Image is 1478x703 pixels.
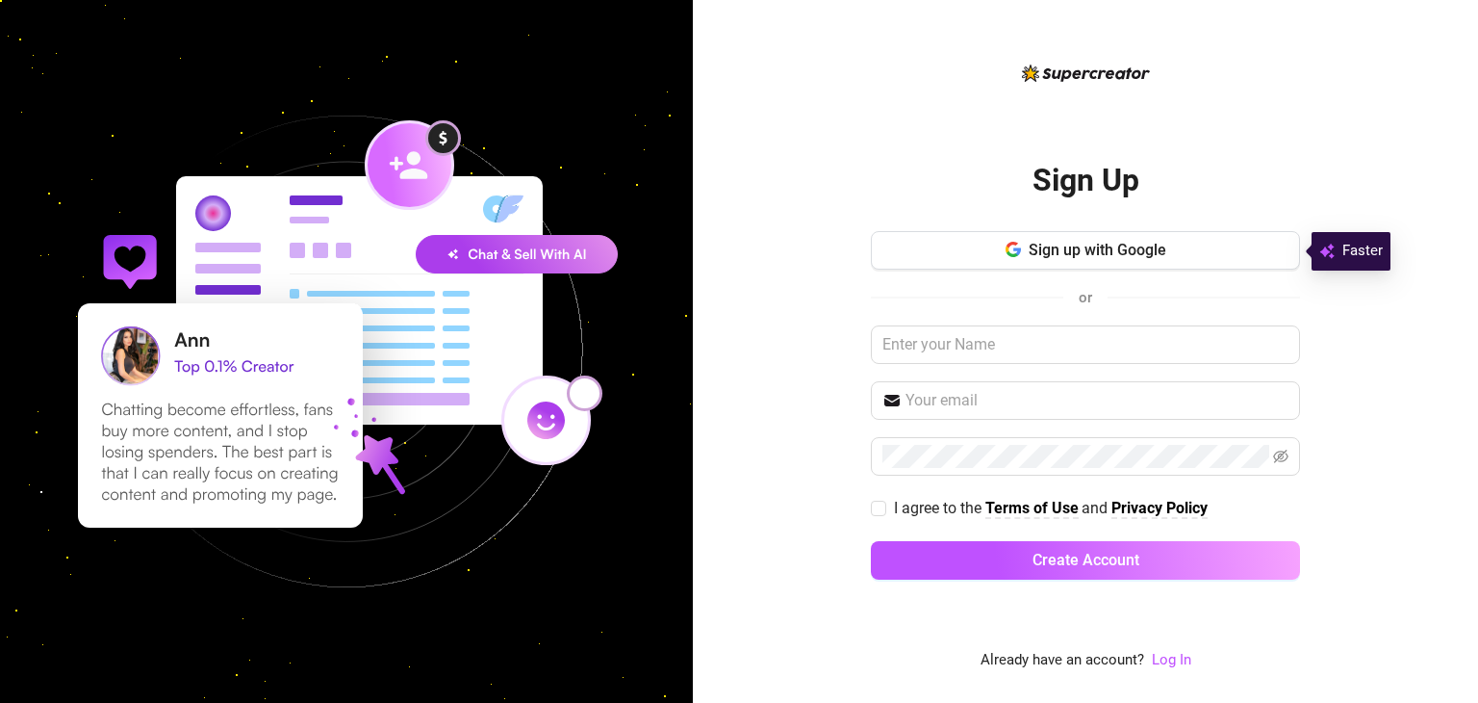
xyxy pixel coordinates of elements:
input: Enter your Name [871,325,1300,364]
strong: Privacy Policy [1111,499,1208,517]
h2: Sign Up [1032,161,1139,200]
a: Terms of Use [985,499,1079,519]
img: svg%3e [1319,240,1335,263]
span: Faster [1342,240,1383,263]
a: Privacy Policy [1111,499,1208,519]
img: signup-background-D0MIrEPF.svg [13,18,679,685]
span: Sign up with Google [1029,241,1166,259]
img: logo-BBDzfeDw.svg [1022,65,1150,82]
span: or [1079,289,1092,306]
span: eye-invisible [1273,449,1288,464]
span: Already have an account? [981,649,1144,672]
strong: Terms of Use [985,499,1079,517]
span: Create Account [1032,551,1139,569]
span: and [1082,499,1111,517]
a: Log In [1152,649,1191,672]
button: Create Account [871,541,1300,580]
span: I agree to the [894,499,985,517]
button: Sign up with Google [871,231,1300,270]
a: Log In [1152,651,1191,668]
input: Your email [905,389,1288,412]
